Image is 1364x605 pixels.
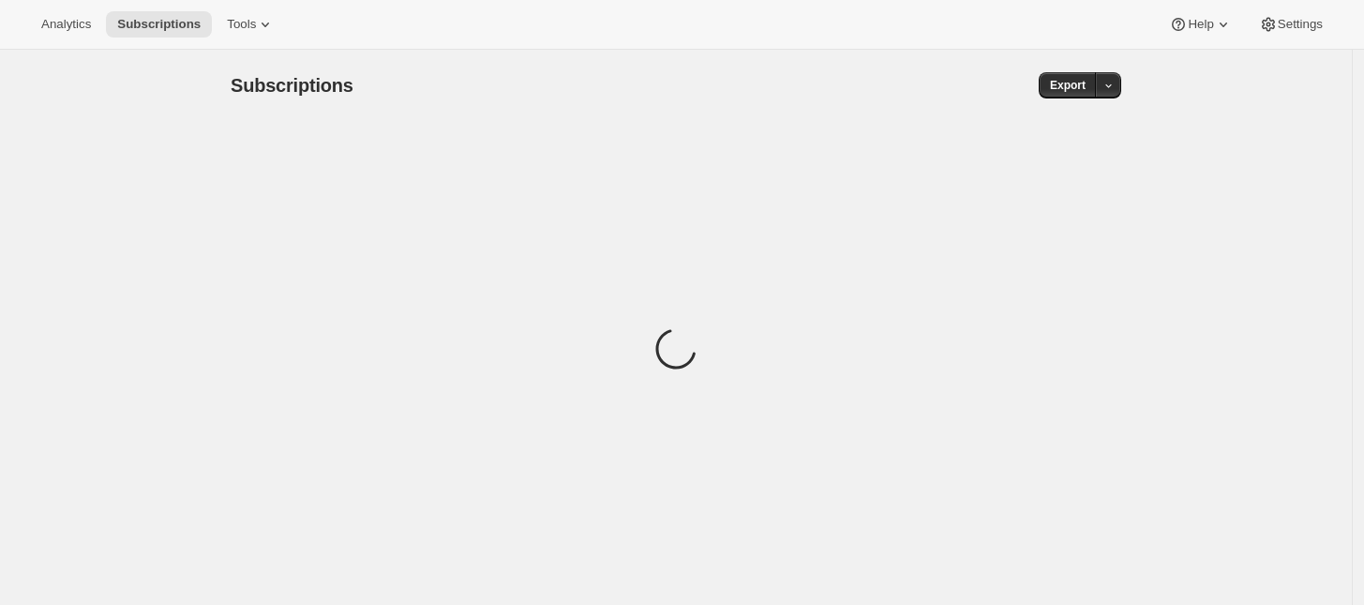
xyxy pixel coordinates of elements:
button: Settings [1248,11,1334,38]
button: Subscriptions [106,11,212,38]
span: Subscriptions [231,75,353,96]
button: Tools [216,11,286,38]
span: Export [1050,78,1086,93]
span: Analytics [41,17,91,32]
span: Settings [1278,17,1323,32]
span: Help [1188,17,1213,32]
button: Export [1039,72,1097,98]
span: Subscriptions [117,17,201,32]
button: Help [1158,11,1243,38]
button: Analytics [30,11,102,38]
span: Tools [227,17,256,32]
